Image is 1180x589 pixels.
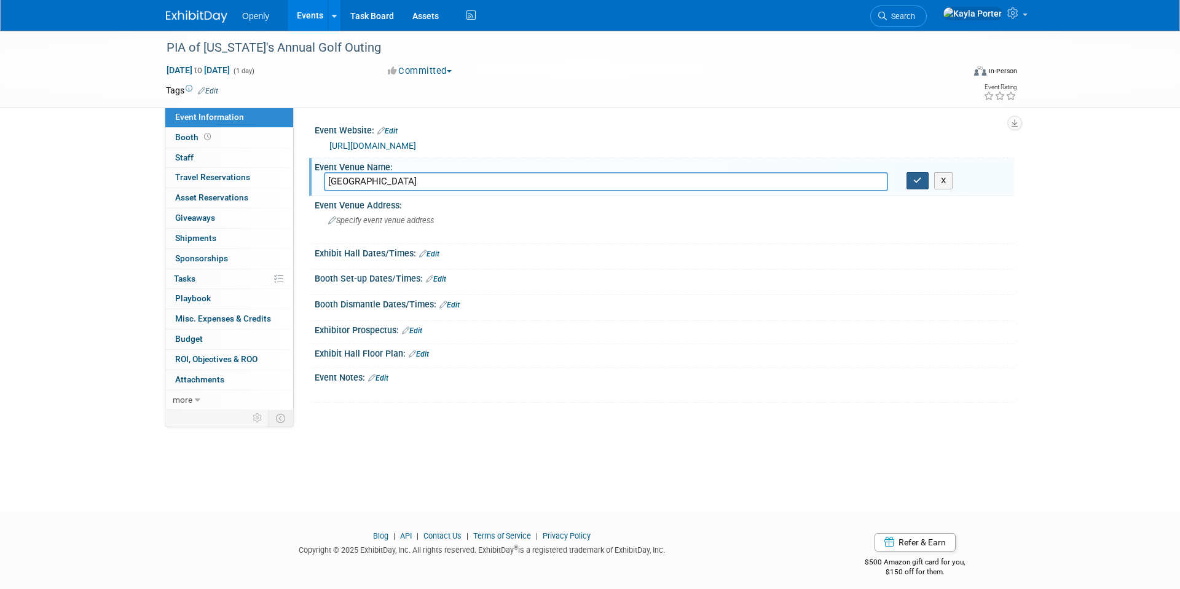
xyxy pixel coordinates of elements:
[315,196,1014,211] div: Event Venue Address:
[315,295,1014,311] div: Booth Dismantle Dates/Times:
[165,128,293,148] a: Booth
[202,132,213,141] span: Booth not reserved yet
[402,326,422,335] a: Edit
[373,531,388,540] a: Blog
[175,172,250,182] span: Travel Reservations
[390,531,398,540] span: |
[192,65,204,75] span: to
[165,249,293,269] a: Sponsorships
[983,84,1017,90] div: Event Rating
[315,344,1014,360] div: Exhibit Hall Floor Plan:
[875,533,956,551] a: Refer & Earn
[165,229,293,248] a: Shipments
[175,213,215,223] span: Giveaways
[232,67,254,75] span: (1 day)
[368,374,388,382] a: Edit
[165,390,293,410] a: more
[175,152,194,162] span: Staff
[175,314,271,323] span: Misc. Expenses & Credits
[175,354,258,364] span: ROI, Objectives & ROO
[166,65,230,76] span: [DATE] [DATE]
[315,321,1014,337] div: Exhibitor Prospectus:
[891,64,1017,82] div: Event Format
[175,253,228,263] span: Sponsorships
[514,544,518,551] sup: ®
[198,87,218,95] a: Edit
[175,132,213,142] span: Booth
[166,84,218,97] td: Tags
[165,350,293,370] a: ROI, Objectives & ROO
[175,293,211,303] span: Playbook
[165,208,293,228] a: Giveaways
[974,66,986,76] img: Format-Inperson.png
[315,121,1014,137] div: Event Website:
[165,168,293,188] a: Travel Reservations
[426,275,446,283] a: Edit
[377,127,398,135] a: Edit
[165,330,293,349] a: Budget
[165,148,293,168] a: Staff
[473,531,531,540] a: Terms of Service
[315,244,1014,260] div: Exhibit Hall Dates/Times:
[400,531,412,540] a: API
[943,7,1002,20] img: Kayla Porter
[165,309,293,329] a: Misc. Expenses & Credits
[165,108,293,127] a: Event Information
[419,250,439,258] a: Edit
[162,37,945,59] div: PIA of [US_STATE]'s Annual Golf Outing
[165,370,293,390] a: Attachments
[166,10,227,23] img: ExhibitDay
[242,11,269,21] span: Openly
[175,192,248,202] span: Asset Reservations
[934,172,953,189] button: X
[165,269,293,289] a: Tasks
[175,112,244,122] span: Event Information
[816,549,1015,577] div: $500 Amazon gift card for you,
[816,567,1015,577] div: $150 off for them.
[175,374,224,384] span: Attachments
[383,65,457,77] button: Committed
[165,289,293,309] a: Playbook
[166,542,798,556] div: Copyright © 2025 ExhibitDay, Inc. All rights reserved. ExhibitDay is a registered trademark of Ex...
[173,395,192,405] span: more
[533,531,541,540] span: |
[409,350,429,358] a: Edit
[414,531,422,540] span: |
[988,66,1017,76] div: In-Person
[174,274,195,283] span: Tasks
[175,334,203,344] span: Budget
[315,269,1014,285] div: Booth Set-up Dates/Times:
[423,531,462,540] a: Contact Us
[543,531,591,540] a: Privacy Policy
[463,531,471,540] span: |
[887,12,915,21] span: Search
[175,233,216,243] span: Shipments
[329,141,416,151] a: [URL][DOMAIN_NAME]
[269,410,294,426] td: Toggle Event Tabs
[247,410,269,426] td: Personalize Event Tab Strip
[315,158,1014,173] div: Event Venue Name:
[328,216,434,225] span: Specify event venue address
[439,301,460,309] a: Edit
[165,188,293,208] a: Asset Reservations
[315,368,1014,384] div: Event Notes:
[870,6,927,27] a: Search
